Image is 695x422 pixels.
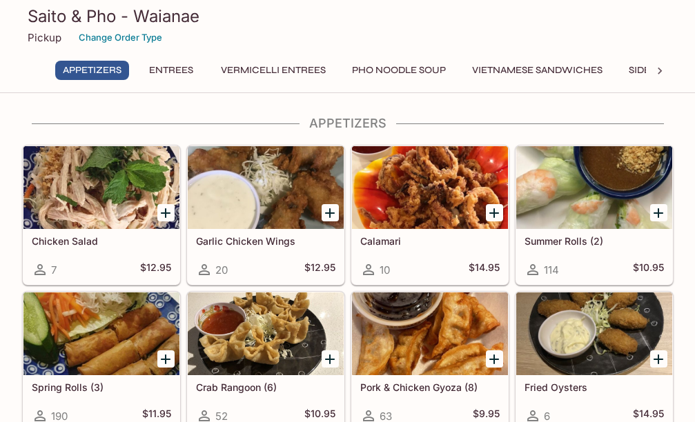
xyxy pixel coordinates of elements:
[322,204,339,221] button: Add Garlic Chicken Wings
[516,146,672,229] div: Summer Rolls (2)
[215,263,228,277] span: 20
[344,61,453,80] button: Pho Noodle Soup
[516,145,673,285] a: Summer Rolls (2)114$10.95
[464,61,610,80] button: Vietnamese Sandwiches
[469,261,500,278] h5: $14.95
[157,204,175,221] button: Add Chicken Salad
[213,61,333,80] button: Vermicelli Entrees
[360,235,500,247] h5: Calamari
[525,235,664,247] h5: Summer Rolls (2)
[188,146,344,229] div: Garlic Chicken Wings
[516,292,672,375] div: Fried Oysters
[28,31,61,44] p: Pickup
[525,381,664,393] h5: Fried Oysters
[486,204,503,221] button: Add Calamari
[196,235,335,247] h5: Garlic Chicken Wings
[544,263,559,277] span: 114
[32,381,171,393] h5: Spring Rolls (3)
[322,350,339,368] button: Add Crab Rangoon (6)
[351,145,509,285] a: Calamari10$14.95
[157,350,175,368] button: Add Spring Rolls (3)
[55,61,129,80] button: Appetizers
[650,350,667,368] button: Add Fried Oysters
[28,6,668,27] h3: Saito & Pho - Waianae
[23,146,179,229] div: Chicken Salad
[51,263,57,277] span: 7
[380,263,390,277] span: 10
[72,27,168,48] button: Change Order Type
[23,292,179,375] div: Spring Rolls (3)
[352,146,508,229] div: Calamari
[32,235,171,247] h5: Chicken Salad
[23,145,180,285] a: Chicken Salad7$12.95
[140,61,202,80] button: Entrees
[360,381,500,393] h5: Pork & Chicken Gyoza (8)
[352,292,508,375] div: Pork & Chicken Gyoza (8)
[196,381,335,393] h5: Crab Rangoon (6)
[304,261,335,278] h5: $12.95
[486,350,503,368] button: Add Pork & Chicken Gyoza (8)
[621,61,694,80] button: Side Order
[650,204,667,221] button: Add Summer Rolls (2)
[140,261,171,278] h5: $12.95
[633,261,664,278] h5: $10.95
[188,292,344,375] div: Crab Rangoon (6)
[187,145,344,285] a: Garlic Chicken Wings20$12.95
[22,116,674,131] h4: Appetizers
